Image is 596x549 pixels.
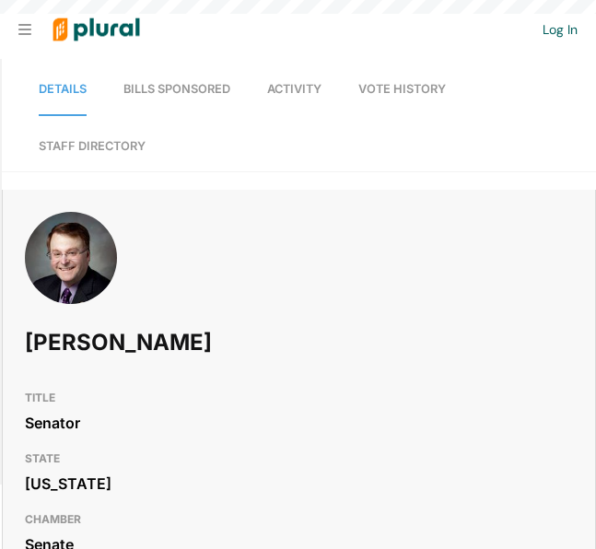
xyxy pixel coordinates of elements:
[358,64,446,116] a: Vote History
[25,212,117,334] img: Headshot of Brian Birdwell
[123,64,230,116] a: Bills Sponsored
[39,82,87,96] span: Details
[39,121,146,171] a: Staff Directory
[25,409,573,437] div: Senator
[358,82,446,96] span: Vote History
[39,64,87,116] a: Details
[25,387,573,409] h3: TITLE
[25,448,573,470] h3: STATE
[25,315,354,370] h1: [PERSON_NAME]
[123,82,230,96] span: Bills Sponsored
[39,1,154,59] img: Logo for Plural
[267,82,321,96] span: Activity
[267,64,321,116] a: Activity
[25,508,573,531] h3: CHAMBER
[543,21,578,38] a: Log In
[25,470,573,497] div: [US_STATE]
